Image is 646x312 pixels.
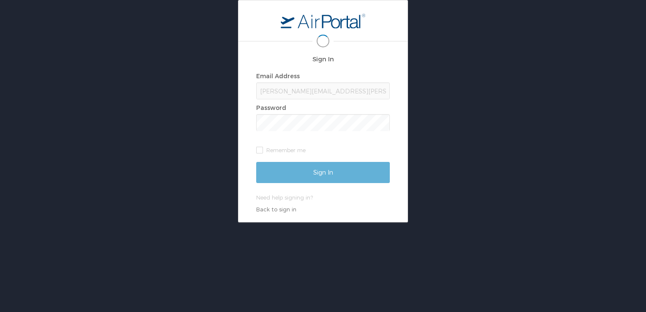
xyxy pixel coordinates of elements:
label: Password [256,104,286,111]
input: Sign In [256,162,390,183]
h2: Sign In [256,54,390,64]
a: Back to sign in [256,206,296,213]
label: Email Address [256,72,300,79]
img: logo [281,13,365,28]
